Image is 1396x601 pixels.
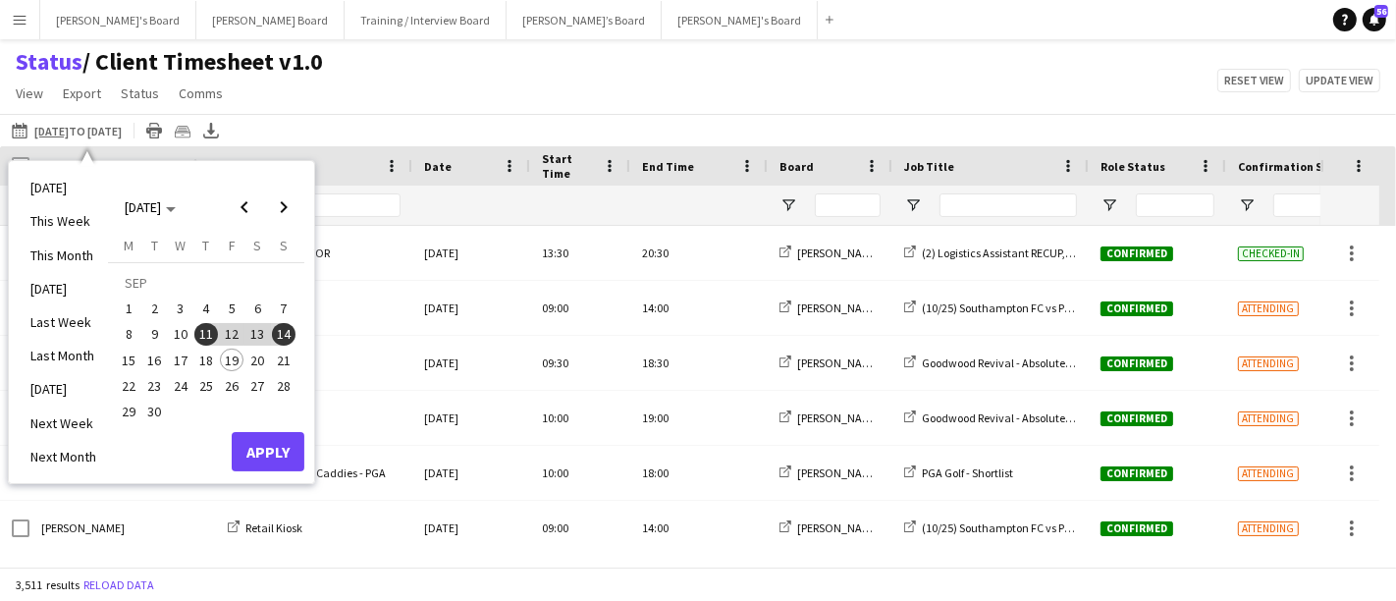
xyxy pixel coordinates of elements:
a: (2) Logistics Assistant RECUP, [GEOGRAPHIC_DATA], NG2 6AG [904,246,1224,260]
button: [PERSON_NAME]’s Board [507,1,662,39]
span: (10/25) Southampton FC vs Portsmouth@ [GEOGRAPHIC_DATA] [922,300,1238,315]
span: 8 [117,323,140,347]
button: 21-09-2025 [271,347,296,372]
button: 26-09-2025 [219,373,244,399]
span: 25 [194,374,218,398]
button: Open Filter Menu [1238,196,1256,214]
button: 14-09-2025 [271,321,296,347]
div: 14:00 [630,281,768,335]
span: Start Time [542,151,595,181]
button: 01-09-2025 [116,296,141,321]
span: Confirmed [1101,246,1173,261]
span: 56 [1374,5,1388,18]
a: Status [16,47,82,77]
span: 22 [117,374,140,398]
div: 09:00 [530,281,630,335]
span: 2 [143,297,167,320]
span: Date [424,159,452,174]
span: Confirmation Status [1238,159,1354,174]
span: [PERSON_NAME] Board [797,520,913,535]
button: 23-09-2025 [141,373,167,399]
span: 27 [246,374,270,398]
span: Name [41,159,73,174]
a: Retail Kiosk [228,520,302,535]
button: Update view [1299,69,1380,92]
button: 29-09-2025 [116,399,141,424]
span: T [202,237,209,254]
button: 10-09-2025 [168,321,193,347]
span: W [175,237,186,254]
button: 24-09-2025 [168,373,193,399]
span: [DATE] [125,198,161,216]
span: Board [779,159,814,174]
button: 15-09-2025 [116,347,141,372]
button: [PERSON_NAME]'s Board [40,1,196,39]
span: [PERSON_NAME]'s Board [797,246,921,260]
div: [DATE] [412,501,530,555]
div: [DATE] [412,281,530,335]
span: Export [63,84,101,102]
input: Role Status Filter Input [1136,193,1214,217]
div: 09:00 [530,501,630,555]
app-action-btn: Print [142,119,166,142]
button: 09-09-2025 [141,321,167,347]
button: [DATE]to [DATE] [8,119,126,142]
button: 30-09-2025 [141,399,167,424]
div: 19:00 [630,391,768,445]
a: [PERSON_NAME]'s Board [779,355,921,370]
span: Confirmed [1101,521,1173,536]
a: Comms [171,81,231,106]
app-action-btn: Export XLSX [199,119,223,142]
button: 16-09-2025 [141,347,167,372]
div: 10:00 [530,391,630,445]
span: 7 [272,297,295,320]
button: 25-09-2025 [193,373,219,399]
app-action-btn: Crew files as ZIP [171,119,194,142]
span: Confirmed [1101,301,1173,316]
button: Reload data [80,574,158,596]
button: Training / Interview Board [345,1,507,39]
span: 9 [143,323,167,347]
button: 17-09-2025 [168,347,193,372]
span: S [280,237,288,254]
li: [DATE] [19,272,108,305]
a: [PERSON_NAME] Board [779,520,913,535]
li: Last Month [19,339,108,372]
a: [PERSON_NAME]'s Board [779,246,921,260]
span: 24 [169,374,192,398]
span: Status [121,84,159,102]
button: 13-09-2025 [244,321,270,347]
div: 09:30 [530,336,630,390]
span: 11 [194,323,218,347]
span: 16 [143,349,167,372]
span: T [151,237,158,254]
tcxspan: Call 19-09-2025 via 3CX [34,124,69,138]
span: 6 [246,297,270,320]
a: PGA Golf - Shortlist [904,465,1013,480]
span: Confirmed [1101,466,1173,481]
button: 04-09-2025 [193,296,219,321]
span: F [229,237,236,254]
li: Last Week [19,305,108,339]
span: End Time [642,159,694,174]
span: [PERSON_NAME]'s Board [797,355,921,370]
span: 12 [220,323,243,347]
button: 22-09-2025 [116,373,141,399]
div: 14:00 [630,501,768,555]
div: 18:00 [630,446,768,500]
span: 28 [272,374,295,398]
input: Board Filter Input [815,193,881,217]
span: 19 [220,349,243,372]
div: [DATE] [412,391,530,445]
button: 12-09-2025 [219,321,244,347]
span: 29 [117,400,140,423]
span: Confirmed [1101,411,1173,426]
span: View [16,84,43,102]
span: S [254,237,262,254]
span: 4 [194,297,218,320]
a: [PERSON_NAME]'s Board [779,410,921,425]
span: Attending [1238,356,1299,371]
li: [DATE] [19,171,108,204]
button: 07-09-2025 [271,296,296,321]
span: 15 [117,349,140,372]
